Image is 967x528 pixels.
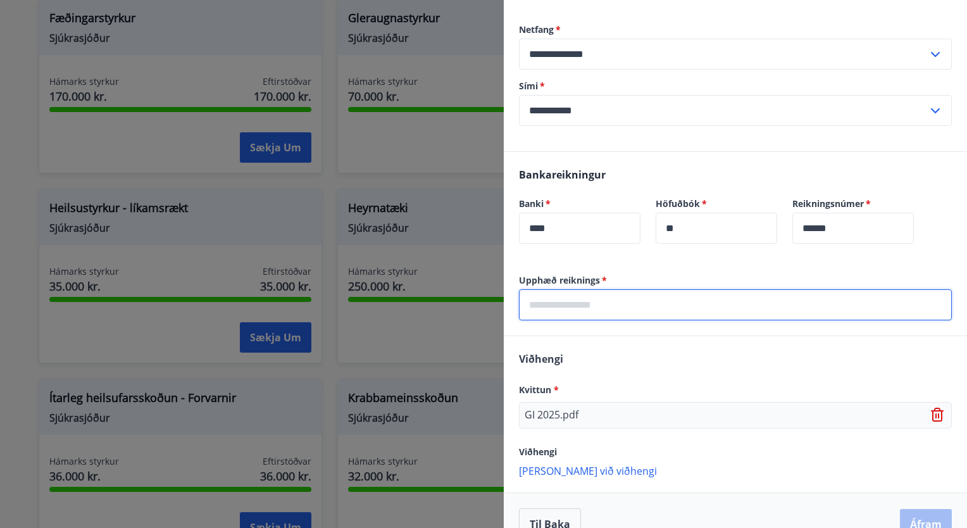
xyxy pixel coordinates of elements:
[519,352,563,366] span: Viðhengi
[519,289,952,320] div: Upphæð reiknings
[519,198,640,210] label: Banki
[519,168,606,182] span: Bankareikningur
[519,274,952,287] label: Upphæð reiknings
[792,198,914,210] label: Reikningsnúmer
[519,464,952,477] p: [PERSON_NAME] við viðhengi
[525,408,578,423] p: GI 2025.pdf
[519,384,559,396] span: Kvittun
[519,80,952,92] label: Sími
[519,446,557,458] span: Viðhengi
[519,23,952,36] label: Netfang
[656,198,777,210] label: Höfuðbók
